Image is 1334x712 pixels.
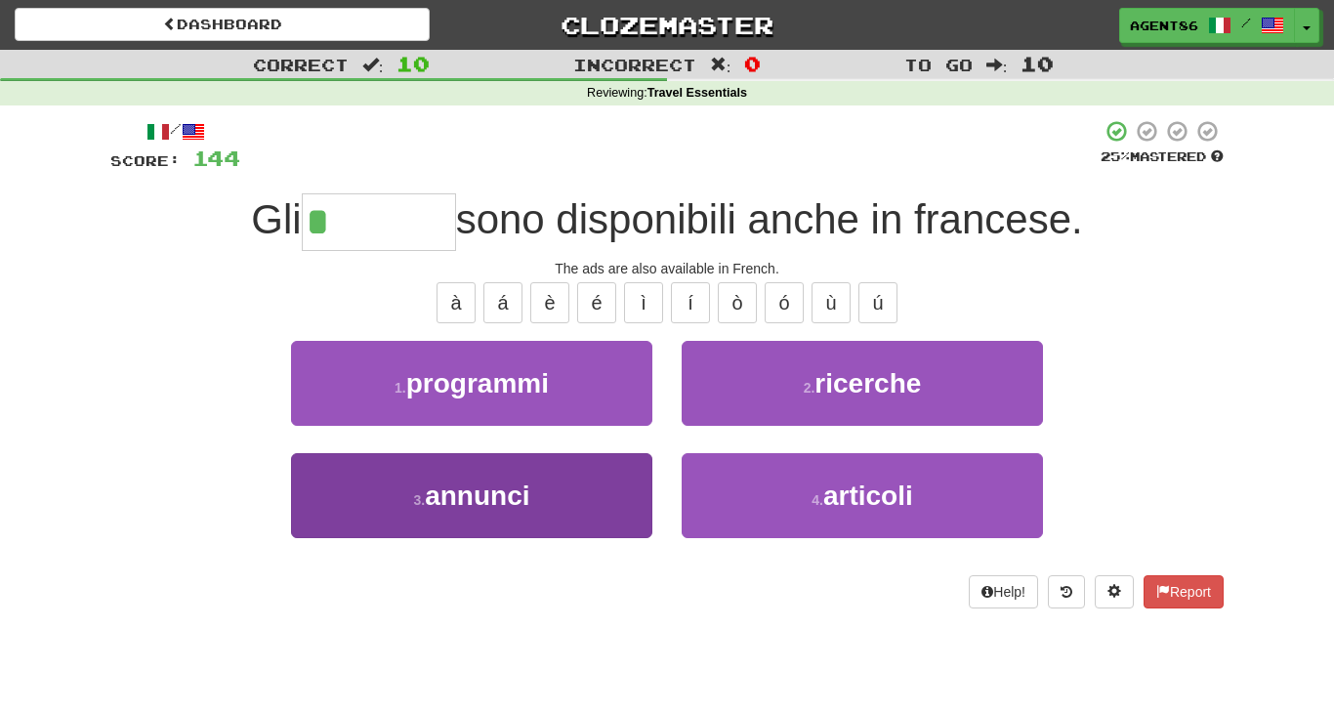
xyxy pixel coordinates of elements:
small: 2 . [804,380,815,396]
span: To go [904,55,973,74]
button: è [530,282,569,323]
span: 25 % [1101,148,1130,164]
button: ó [765,282,804,323]
span: Correct [253,55,349,74]
strong: Travel Essentials [647,86,747,100]
button: ò [718,282,757,323]
span: programmi [406,368,549,398]
button: Help! [969,575,1038,608]
a: Agent86 / [1119,8,1295,43]
small: 1 . [395,380,406,396]
small: 3 . [413,492,425,508]
button: ù [812,282,851,323]
span: 10 [1021,52,1054,75]
button: á [483,282,522,323]
button: é [577,282,616,323]
span: annunci [425,481,529,511]
button: ì [624,282,663,323]
button: 2.ricerche [682,341,1043,426]
span: / [1241,16,1251,29]
button: í [671,282,710,323]
span: 0 [744,52,761,75]
span: 10 [396,52,430,75]
span: : [362,57,384,73]
span: sono disponibili anche in francese. [456,196,1083,242]
span: : [986,57,1008,73]
button: Round history (alt+y) [1048,575,1085,608]
span: Score: [110,152,181,169]
div: / [110,119,240,144]
span: articoli [823,481,913,511]
span: Gli [251,196,301,242]
span: : [710,57,731,73]
button: 1.programmi [291,341,652,426]
button: Report [1144,575,1224,608]
button: ú [858,282,897,323]
div: Mastered [1101,148,1224,166]
span: ricerche [814,368,921,398]
span: Incorrect [573,55,696,74]
a: Clozemaster [459,8,874,42]
span: 144 [192,146,240,170]
button: 4.articoli [682,453,1043,538]
span: Agent86 [1130,17,1198,34]
small: 4 . [812,492,823,508]
button: à [437,282,476,323]
button: 3.annunci [291,453,652,538]
div: The ads are also available in French. [110,259,1224,278]
a: Dashboard [15,8,430,41]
